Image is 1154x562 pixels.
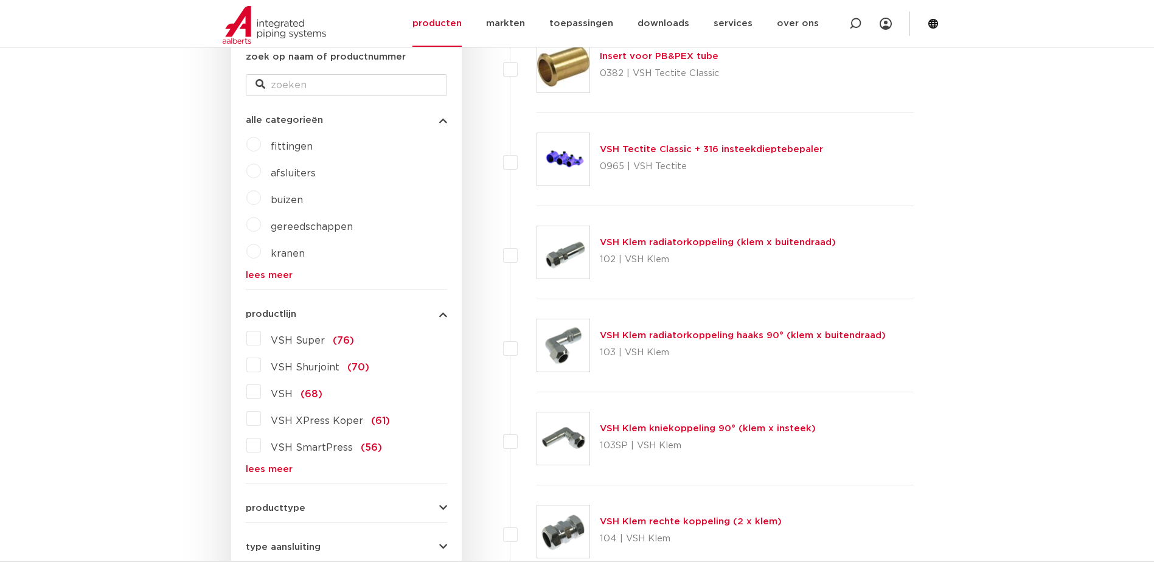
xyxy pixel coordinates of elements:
button: producttype [246,504,447,513]
a: Insert voor PB&PEX tube [600,52,718,61]
a: VSH Klem radiatorkoppeling haaks 90° (klem x buitendraad) [600,331,886,340]
a: fittingen [271,142,313,151]
span: type aansluiting [246,543,321,552]
span: VSH SmartPress [271,443,353,453]
button: productlijn [246,310,447,319]
span: producttype [246,504,305,513]
img: Thumbnail for VSH Tectite Classic + 316 insteekdieptebepaler [537,133,589,186]
label: zoek op naam of productnummer [246,50,406,64]
img: Thumbnail for VSH Klem radiatorkoppeling (klem x buitendraad) [537,226,589,279]
p: 103 | VSH Klem [600,343,886,363]
p: 102 | VSH Klem [600,250,836,269]
a: lees meer [246,465,447,474]
span: (68) [301,389,322,399]
span: VSH Super [271,336,325,345]
a: VSH Klem rechte koppeling (2 x klem) [600,517,782,526]
a: afsluiters [271,168,316,178]
img: Thumbnail for VSH Klem radiatorkoppeling haaks 90° (klem x buitendraad) [537,319,589,372]
a: kranen [271,249,305,258]
span: VSH [271,389,293,399]
span: (76) [333,336,354,345]
span: alle categorieën [246,116,323,125]
span: productlijn [246,310,296,319]
p: 103SP | VSH Klem [600,436,816,456]
span: (70) [347,363,369,372]
img: Thumbnail for Insert voor PB&PEX tube [537,40,589,92]
span: (56) [361,443,382,453]
a: VSH Tectite Classic + 316 insteekdieptebepaler [600,145,823,154]
span: VSH Shurjoint [271,363,339,372]
span: VSH XPress Koper [271,416,363,426]
a: buizen [271,195,303,205]
p: 0965 | VSH Tectite [600,157,823,176]
p: 0382 | VSH Tectite Classic [600,64,720,83]
button: alle categorieën [246,116,447,125]
button: type aansluiting [246,543,447,552]
p: 104 | VSH Klem [600,529,782,549]
a: VSH Klem kniekoppeling 90° (klem x insteek) [600,424,816,433]
input: zoeken [246,74,447,96]
img: Thumbnail for VSH Klem kniekoppeling 90° (klem x insteek) [537,412,589,465]
span: (61) [371,416,390,426]
img: Thumbnail for VSH Klem rechte koppeling (2 x klem) [537,505,589,558]
a: lees meer [246,271,447,280]
a: gereedschappen [271,222,353,232]
a: VSH Klem radiatorkoppeling (klem x buitendraad) [600,238,836,247]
